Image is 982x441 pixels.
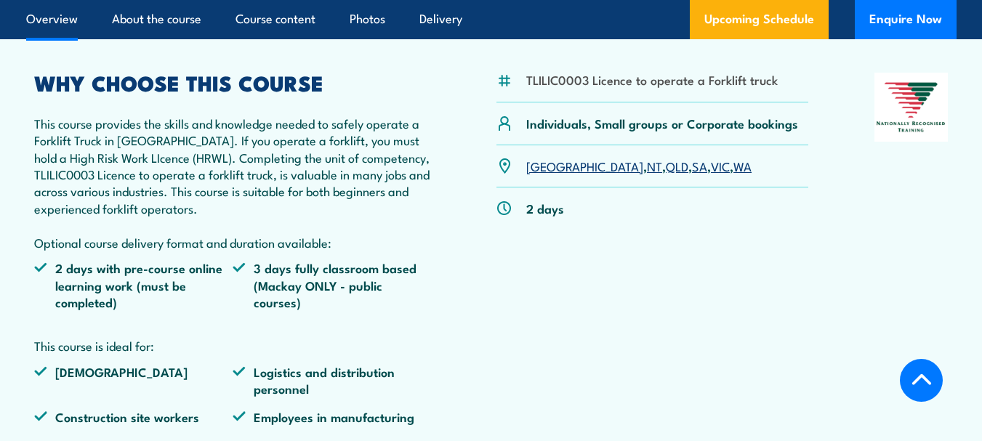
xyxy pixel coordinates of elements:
li: Construction site workers [34,408,233,425]
a: NT [647,157,662,174]
li: 2 days with pre-course online learning work (must be completed) [34,259,233,310]
img: Nationally Recognised Training logo. [874,73,948,142]
p: This course is ideal for: [34,337,430,354]
a: SA [692,157,707,174]
h2: WHY CHOOSE THIS COURSE [34,73,430,92]
p: 2 days [526,200,564,217]
li: Logistics and distribution personnel [233,363,431,397]
li: 3 days fully classroom based (Mackay ONLY - public courses) [233,259,431,310]
p: Individuals, Small groups or Corporate bookings [526,115,798,132]
a: [GEOGRAPHIC_DATA] [526,157,643,174]
p: This course provides the skills and knowledge needed to safely operate a Forklift Truck in [GEOGR... [34,115,430,251]
li: [DEMOGRAPHIC_DATA] [34,363,233,397]
a: VIC [711,157,730,174]
a: QLD [666,157,688,174]
p: , , , , , [526,158,752,174]
li: Employees in manufacturing [233,408,431,425]
a: WA [733,157,752,174]
li: TLILIC0003 Licence to operate a Forklift truck [526,71,778,88]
